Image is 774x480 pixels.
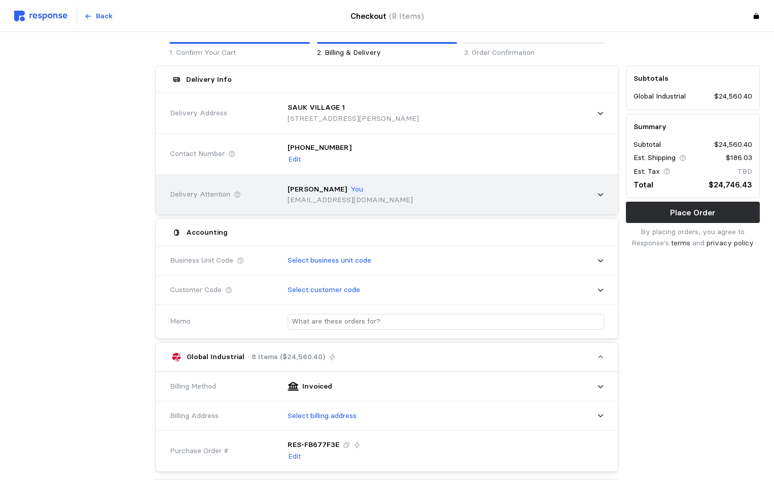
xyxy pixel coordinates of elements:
[156,372,618,471] div: Global Industrial· 8 Items ($24,560.40)
[170,381,216,392] span: Billing Method
[709,178,752,191] p: $24,746.43
[288,195,413,206] p: [EMAIL_ADDRESS][DOMAIN_NAME]
[14,11,67,21] img: svg%3e
[288,102,345,113] p: SAUK VILLAGE 1
[186,227,228,238] h5: Accounting
[170,255,233,266] span: Business Unit Code
[737,166,752,177] p: TBD
[714,139,752,150] p: $24,560.40
[186,74,232,85] h5: Delivery Info
[626,202,760,223] button: Place Order
[634,152,676,164] p: Est. Shipping
[170,445,229,457] span: Purchase Order #
[292,314,600,329] input: What are these orders for?
[170,284,222,296] span: Customer Code
[79,7,118,26] button: Back
[714,91,752,102] p: $24,560.40
[288,255,371,266] p: Select business unit code
[671,238,690,247] a: terms
[96,11,113,22] p: Back
[288,410,357,422] p: Select billing address
[634,73,752,84] h5: Subtotals
[350,184,363,195] p: You
[634,121,752,132] h5: Summary
[170,189,230,200] span: Delivery Attention
[626,227,760,248] p: By placing orders, you agree to Response's and
[288,451,301,463] button: Edit
[288,284,360,296] p: Select customer code
[187,351,244,363] p: Global Industrial
[707,238,754,247] a: privacy policy
[634,178,653,191] p: Total
[170,316,191,327] span: Memo
[288,113,419,124] p: [STREET_ADDRESS][PERSON_NAME]
[156,343,618,371] button: Global Industrial· 8 Items ($24,560.40)
[670,206,715,219] p: Place Order
[169,47,310,58] p: 1. Confirm Your Cart
[634,139,661,150] p: Subtotal
[170,148,225,159] span: Contact Number
[288,184,347,195] p: [PERSON_NAME]
[634,91,686,102] p: Global Industrial
[288,439,339,451] p: RES-FB677F3E
[634,166,660,177] p: Est. Tax
[288,451,301,462] p: Edit
[288,153,301,166] button: Edit
[288,154,301,165] p: Edit
[170,108,227,119] span: Delivery Address
[464,47,605,58] p: 3. Order Confirmation
[317,47,458,58] p: 2. Billing & Delivery
[726,152,752,164] p: $186.03
[350,10,424,22] h4: Checkout
[302,381,332,392] p: Invoiced
[389,11,424,21] span: (8 Items)
[170,410,219,422] span: Billing Address
[248,351,325,363] p: · 8 Items ($24,560.40)
[288,142,351,153] p: [PHONE_NUMBER]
